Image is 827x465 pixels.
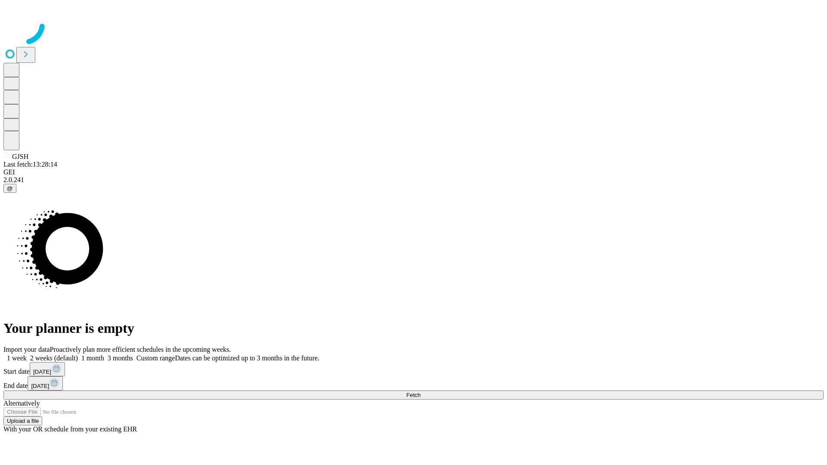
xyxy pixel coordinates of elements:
[81,354,104,362] span: 1 month
[137,354,175,362] span: Custom range
[108,354,133,362] span: 3 months
[7,185,13,192] span: @
[3,362,824,376] div: Start date
[3,161,57,168] span: Last fetch: 13:28:14
[3,168,824,176] div: GEI
[30,362,65,376] button: [DATE]
[28,376,63,391] button: [DATE]
[3,425,137,433] span: With your OR schedule from your existing EHR
[50,346,231,353] span: Proactively plan more efficient schedules in the upcoming weeks.
[3,391,824,400] button: Fetch
[3,184,16,193] button: @
[3,416,42,425] button: Upload a file
[33,369,51,375] span: [DATE]
[3,320,824,336] h1: Your planner is empty
[3,376,824,391] div: End date
[7,354,27,362] span: 1 week
[406,392,420,398] span: Fetch
[3,346,50,353] span: Import your data
[175,354,319,362] span: Dates can be optimized up to 3 months in the future.
[12,153,28,160] span: GJSH
[31,383,49,389] span: [DATE]
[3,400,40,407] span: Alternatively
[30,354,78,362] span: 2 weeks (default)
[3,176,824,184] div: 2.0.241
